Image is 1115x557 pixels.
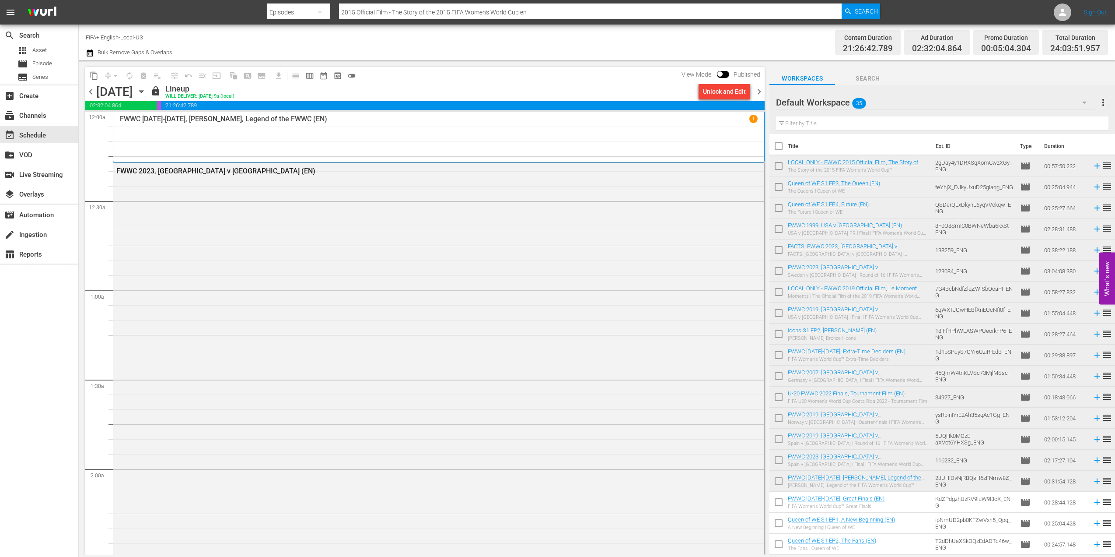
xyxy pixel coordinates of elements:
svg: Add to Schedule [1092,413,1102,423]
span: chevron_right [754,86,765,97]
div: A New Beginning | Queen of WE [788,525,895,530]
a: FWWC 2019, [GEOGRAPHIC_DATA] v [GEOGRAPHIC_DATA] (EN) + Rebrand promo 2 [788,432,901,445]
span: 02:32:04.864 [85,101,157,110]
span: Episode [1020,350,1031,360]
div: FIFA U20 Women's World Cup Costa Rica 2022 - Tournament Film [788,398,927,404]
span: 00:05:04.304 [981,44,1031,54]
td: 34927_ENG [932,387,1017,408]
span: 00:05:04.304 [157,101,161,110]
td: 02:00:15.145 [1041,429,1089,450]
span: reorder [1102,181,1112,192]
span: Search [4,30,15,41]
td: 00:58:27.832 [1041,282,1089,303]
span: Month Calendar View [317,69,331,83]
td: 00:28:27.464 [1041,324,1089,345]
button: more_vert [1098,92,1108,113]
div: [PERSON_NAME] Bronze | Icons [788,335,877,341]
svg: Add to Schedule [1092,329,1102,339]
span: Create Series Block [255,69,269,83]
span: reorder [1102,497,1112,507]
span: reorder [1102,539,1112,549]
a: LOCAL ONLY - FWWC 2019 Official Film, Le Moment (EN) [788,285,920,298]
svg: Add to Schedule [1092,392,1102,402]
span: reorder [1102,160,1112,171]
a: FWWC [DATE]-[DATE], Extra-Time Deciders (EN) [788,348,905,355]
span: Bulk Remove Gaps & Overlaps [96,49,172,56]
a: U-20 FWWC 2022 Finals, Tournament Film (EN) [788,390,905,397]
span: Episode [1020,497,1031,508]
div: Spain v [GEOGRAPHIC_DATA] | Final | FIFA Women's World Cup Australia & [GEOGRAPHIC_DATA] 2023™ | ... [788,462,928,467]
span: Refresh All Search Blocks [224,67,241,84]
p: 1 [752,116,755,122]
svg: Add to Schedule [1092,245,1102,255]
div: The Story of the 2015 FIFA Women's World Cup™ [788,167,928,173]
th: Ext. ID [930,134,1015,159]
span: Episode [1020,329,1031,339]
span: reorder [1102,412,1112,423]
span: reorder [1102,476,1112,486]
svg: Add to Schedule [1092,476,1102,486]
span: Episode [1020,287,1031,297]
span: Episode [1020,224,1031,234]
span: Reports [4,249,15,260]
span: Fill episodes with ad slates [196,69,210,83]
span: Search [855,4,878,19]
a: FWWC 2007, [GEOGRAPHIC_DATA] v [GEOGRAPHIC_DATA] (EN) [788,369,881,382]
div: The Fans | Queen of WE [788,546,876,551]
td: 00:31:54.128 [1041,471,1089,492]
td: 00:25:04.428 [1041,513,1089,534]
td: 138259_ENG [932,240,1017,261]
div: Norway v [GEOGRAPHIC_DATA] | Quarter-finals | FIFA Women's World Cup [GEOGRAPHIC_DATA] 2019™ | Fu... [788,420,928,425]
span: Overlays [4,189,15,200]
td: 00:25:27.664 [1041,197,1089,219]
span: Live Streaming [4,169,15,180]
span: View Backup [331,69,345,83]
span: Loop Content [122,69,136,83]
td: 116232_ENG [932,450,1017,471]
span: Update Metadata from Key Asset [210,69,224,83]
svg: Add to Schedule [1092,182,1102,192]
span: 21:26:42.789 [161,101,765,110]
span: 24:03:51.957 [1050,44,1100,54]
span: preview_outlined [333,71,342,80]
th: Type [1015,134,1039,159]
div: Moments | The Official Film of the 2019 FIFA Women’s World Cup™ [788,293,928,299]
span: Episode [1020,539,1031,550]
td: 00:29:38.897 [1041,345,1089,366]
span: Asset [32,46,47,55]
span: more_vert [1098,97,1108,108]
th: Duration [1039,134,1091,159]
a: Queen of WE S1 EP1, A New Beginning (EN) [788,516,895,523]
span: menu [5,7,16,18]
td: T2dDhUaXSkOQzEdADTc46w_ENG [932,534,1017,555]
td: 18jFfHPhWLASWPUeorkFP6_ENG [932,324,1017,345]
span: chevron_left [85,86,96,97]
th: Title [788,134,930,159]
a: FWWC 2023, [GEOGRAPHIC_DATA] v [GEOGRAPHIC_DATA] (EN) [788,264,881,277]
div: FWWC 2023, [GEOGRAPHIC_DATA] v [GEOGRAPHIC_DATA] (EN) [116,167,712,175]
span: Episode [1020,392,1031,402]
span: Episode [1020,455,1031,465]
div: Spain v [GEOGRAPHIC_DATA] | Round of 16 | FIFA Women's World Cup [GEOGRAPHIC_DATA] 2019™ | Full M... [788,441,928,446]
span: Day Calendar View [286,67,303,84]
span: reorder [1102,370,1112,381]
span: reorder [1102,223,1112,234]
span: Copy Lineup [87,69,101,83]
td: 3F0O8SmIC0BWNeWba6kxSt_ENG [932,219,1017,240]
span: reorder [1102,202,1112,213]
svg: Add to Schedule [1092,161,1102,171]
div: [PERSON_NAME], Legend of the FIFA Women's World Cup™ [788,483,928,488]
span: Series [32,73,48,81]
span: Asset [17,45,28,56]
td: 00:57:50.232 [1041,155,1089,176]
a: FACTS: FWWC 2023, [GEOGRAPHIC_DATA] v [GEOGRAPHIC_DATA] (EN) [788,243,901,256]
span: reorder [1102,455,1112,465]
div: The Queens | Queen of WE [788,188,880,194]
a: FWWC 2023, [GEOGRAPHIC_DATA] v [GEOGRAPHIC_DATA] (EN) [788,453,881,466]
div: FACTS: [GEOGRAPHIC_DATA] v [GEOGRAPHIC_DATA] | [GEOGRAPHIC_DATA]/[GEOGRAPHIC_DATA] 2023 [788,251,928,257]
span: View Mode: [677,71,717,78]
a: Queen of WE S1 EP3, The Queen (EN) [788,180,880,187]
span: toggle_off [347,71,356,80]
span: Episode [1020,476,1031,486]
span: Published [729,71,765,78]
